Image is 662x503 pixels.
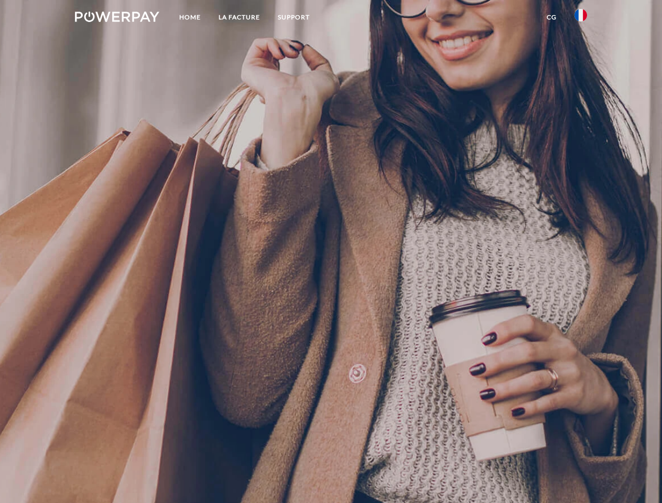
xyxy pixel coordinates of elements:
[574,9,587,21] img: fr
[75,12,159,22] img: logo-powerpay-white.svg
[538,8,566,27] a: CG
[269,8,319,27] a: Support
[210,8,269,27] a: LA FACTURE
[170,8,210,27] a: Home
